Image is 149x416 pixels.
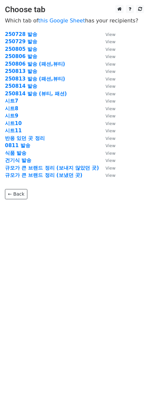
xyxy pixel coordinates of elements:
[105,84,115,89] small: View
[5,189,27,199] a: ← Back
[5,157,31,163] a: 건기식 발송
[5,61,65,67] a: 250806 발송 (패션,뷰티)
[105,39,115,44] small: View
[105,166,115,171] small: View
[99,157,115,163] a: View
[5,5,144,15] h3: Choose tab
[105,143,115,148] small: View
[99,53,115,59] a: View
[99,165,115,171] a: View
[5,53,37,59] a: 250806 발송
[105,121,115,126] small: View
[99,68,115,74] a: View
[105,47,115,52] small: View
[105,106,115,111] small: View
[105,158,115,163] small: View
[5,128,22,134] a: 시트11
[99,98,115,104] a: View
[105,69,115,74] small: View
[5,143,30,148] a: 0811 발송
[105,99,115,104] small: View
[5,135,45,141] a: 반응 있던 곳 정리
[5,31,37,37] a: 250728 발송
[99,128,115,134] a: View
[5,120,22,126] a: 시트10
[99,39,115,45] a: View
[5,113,18,119] a: 시트9
[5,98,18,104] a: 시트7
[99,106,115,112] a: View
[99,172,115,178] a: View
[99,135,115,141] a: View
[5,91,67,97] a: 250814 발송 (뷰티, 패션)
[105,113,115,118] small: View
[105,62,115,67] small: View
[5,83,37,89] a: 250814 발송
[5,76,65,82] a: 250813 발송 (패션,뷰티)
[105,136,115,141] small: View
[105,91,115,96] small: View
[105,128,115,133] small: View
[5,17,144,24] p: Which tab of has your recipients?
[99,76,115,82] a: View
[99,150,115,156] a: View
[5,165,99,171] a: 규모가 큰 브랜드 정리 (보내지 않았던 곳)
[105,77,115,81] small: View
[5,172,82,178] a: 규모가 큰 브랜드 정리 (보냈던 곳)
[5,39,37,45] a: 250729 발송
[99,113,115,119] a: View
[105,151,115,156] small: View
[5,150,26,156] a: 식품 발송
[38,17,85,24] a: this Google Sheet
[99,143,115,148] a: View
[5,106,18,112] a: 시트8
[99,120,115,126] a: View
[99,31,115,37] a: View
[5,46,37,52] a: 250805 발송
[99,46,115,52] a: View
[99,61,115,67] a: View
[99,83,115,89] a: View
[105,173,115,178] small: View
[105,54,115,59] small: View
[105,32,115,37] small: View
[99,91,115,97] a: View
[5,68,37,74] a: 250813 발송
